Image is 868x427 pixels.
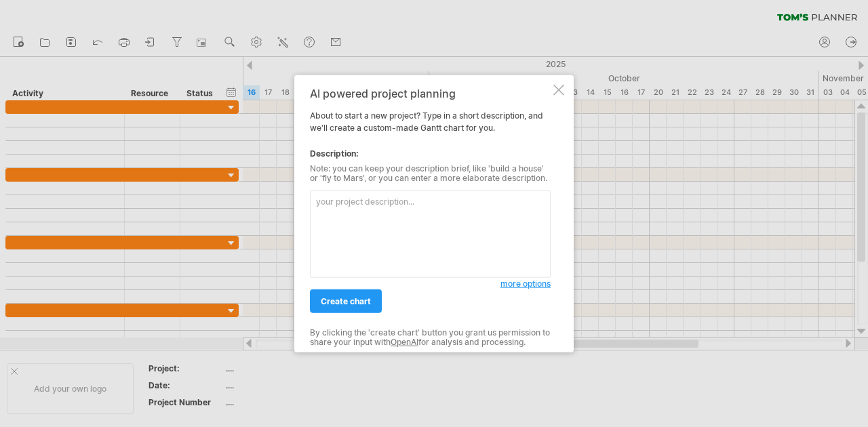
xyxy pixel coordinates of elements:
[391,337,418,347] a: OpenAI
[321,296,371,306] span: create chart
[310,164,551,184] div: Note: you can keep your description brief, like 'build a house' or 'fly to Mars', or you can ente...
[500,278,551,290] a: more options
[310,148,551,160] div: Description:
[310,87,551,100] div: AI powered project planning
[310,289,382,313] a: create chart
[310,87,551,340] div: About to start a new project? Type in a short description, and we'll create a custom-made Gantt c...
[310,328,551,348] div: By clicking the 'create chart' button you grant us permission to share your input with for analys...
[500,279,551,289] span: more options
